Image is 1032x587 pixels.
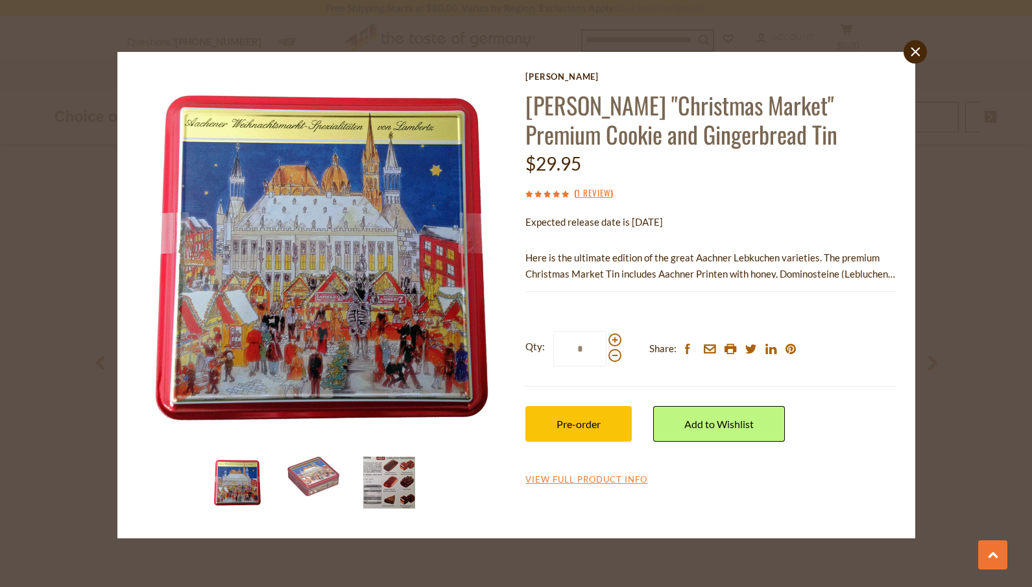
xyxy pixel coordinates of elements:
span: Pre-order [557,418,601,430]
a: View Full Product Info [525,474,647,486]
input: Qty: [553,331,606,366]
a: [PERSON_NAME] [525,71,895,82]
img: Lambertz "Christmas Market" Lebkuchen Tin [287,457,339,496]
button: Pre-order [525,406,632,442]
img: Lambertz "Christmas Market" Premium Cookie and Gingerbread Tin [363,457,415,509]
p: Expected release date is [DATE] [525,214,895,230]
span: Share: [649,341,677,357]
img: Lambertz "Christmas Market" Premium Cookie and Gingerbread Tin [137,71,507,442]
strong: Qty: [525,339,545,355]
img: Lambertz "Christmas Market" Premium Cookie and Gingerbread Tin [211,457,263,509]
a: 1 Review [577,186,610,200]
a: Add to Wishlist [653,406,785,442]
p: Here is the ultimate edition of the great Aachner Lebkuchen varieties. The premium Christmas Mark... [525,250,895,282]
span: $29.95 [525,152,581,174]
a: [PERSON_NAME] "Christmas Market" Premium Cookie and Gingerbread Tin [525,88,837,151]
span: ( ) [574,186,613,199]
